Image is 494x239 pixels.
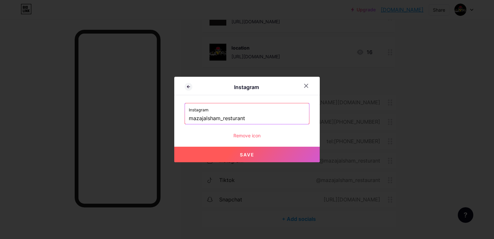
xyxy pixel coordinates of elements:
button: Save [174,147,320,162]
input: Instagram username [189,113,305,124]
label: Instagram [189,103,305,113]
div: Instagram [192,83,300,91]
span: Save [240,152,254,157]
div: Remove icon [185,132,309,139]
